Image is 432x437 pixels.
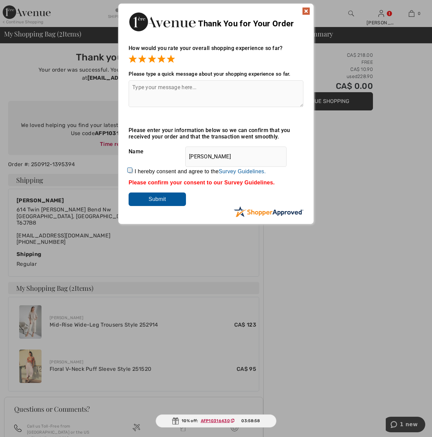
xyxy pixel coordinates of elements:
[302,7,310,15] img: x
[241,418,260,424] span: 03:58:58
[219,169,266,174] a: Survey Guidelines.
[129,143,303,160] div: Name
[129,127,303,140] div: Please enter your information below so we can confirm that you received your order and that the t...
[14,5,32,11] span: 1 new
[129,38,303,64] div: How would you rate your overall shopping experience so far?
[129,71,303,77] div: Please type a quick message about your shopping experience so far.
[201,418,230,423] ins: AFP10316430
[198,19,294,28] span: Thank You for Your Order
[129,10,196,33] img: Thank You for Your Order
[129,192,186,206] input: Submit
[129,180,303,186] div: Please confirm your consent to our Survey Guidelines.
[172,417,179,425] img: Gift.svg
[156,414,276,428] div: 10% off:
[135,169,266,175] label: I hereby consent and agree to the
